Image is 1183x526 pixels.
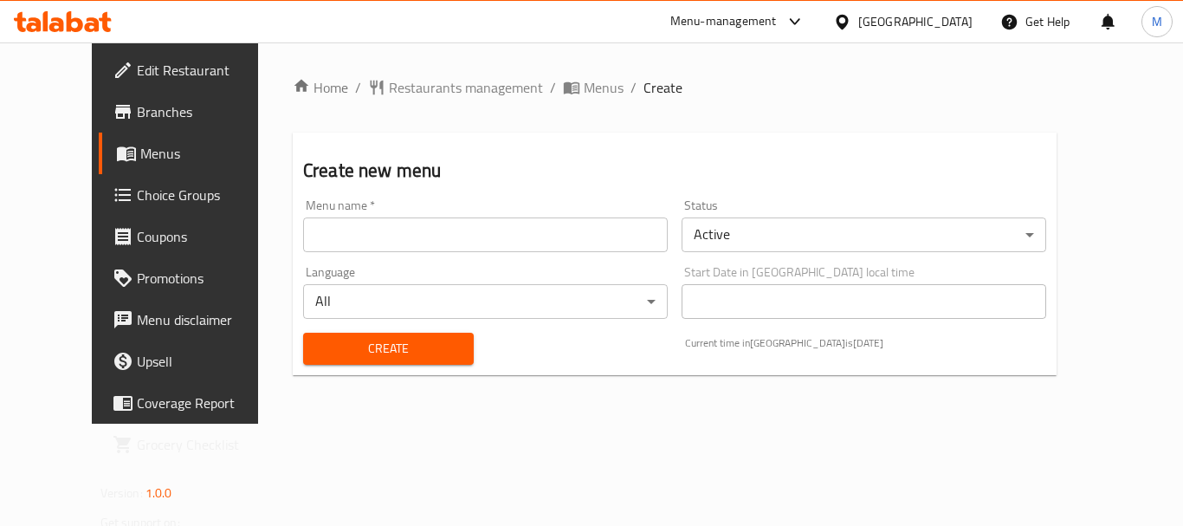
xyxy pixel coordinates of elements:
span: Menu disclaimer [137,309,275,330]
span: Choice Groups [137,185,275,205]
span: Restaurants management [389,77,543,98]
span: Create [643,77,682,98]
span: M [1152,12,1162,31]
div: All [303,284,668,319]
nav: breadcrumb [293,77,1057,98]
a: Promotions [99,257,289,299]
li: / [550,77,556,98]
button: Create [303,333,474,365]
a: Edit Restaurant [99,49,289,91]
a: Menu disclaimer [99,299,289,341]
span: 1.0.0 [145,482,172,504]
h2: Create new menu [303,158,1046,184]
li: / [355,77,361,98]
div: Active [682,218,1046,252]
a: Restaurants management [368,77,543,98]
li: / [630,77,637,98]
div: Menu-management [670,11,777,32]
span: Coverage Report [137,393,275,413]
a: Coverage Report [99,382,289,424]
span: Upsell [137,351,275,372]
span: Promotions [137,268,275,289]
a: Upsell [99,341,289,382]
span: Edit Restaurant [137,60,275,81]
a: Menus [563,77,624,98]
span: Coupons [137,226,275,247]
a: Choice Groups [99,174,289,216]
span: Menus [140,143,275,164]
span: Menus [584,77,624,98]
a: Home [293,77,348,98]
p: Current time in [GEOGRAPHIC_DATA] is [DATE] [685,335,1046,351]
a: Menus [99,133,289,174]
input: Please enter Menu name [303,218,668,252]
a: Branches [99,91,289,133]
span: Branches [137,101,275,122]
a: Grocery Checklist [99,424,289,465]
a: Coupons [99,216,289,257]
span: Version: [100,482,143,504]
div: [GEOGRAPHIC_DATA] [858,12,973,31]
span: Create [317,338,460,360]
span: Grocery Checklist [137,434,275,455]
